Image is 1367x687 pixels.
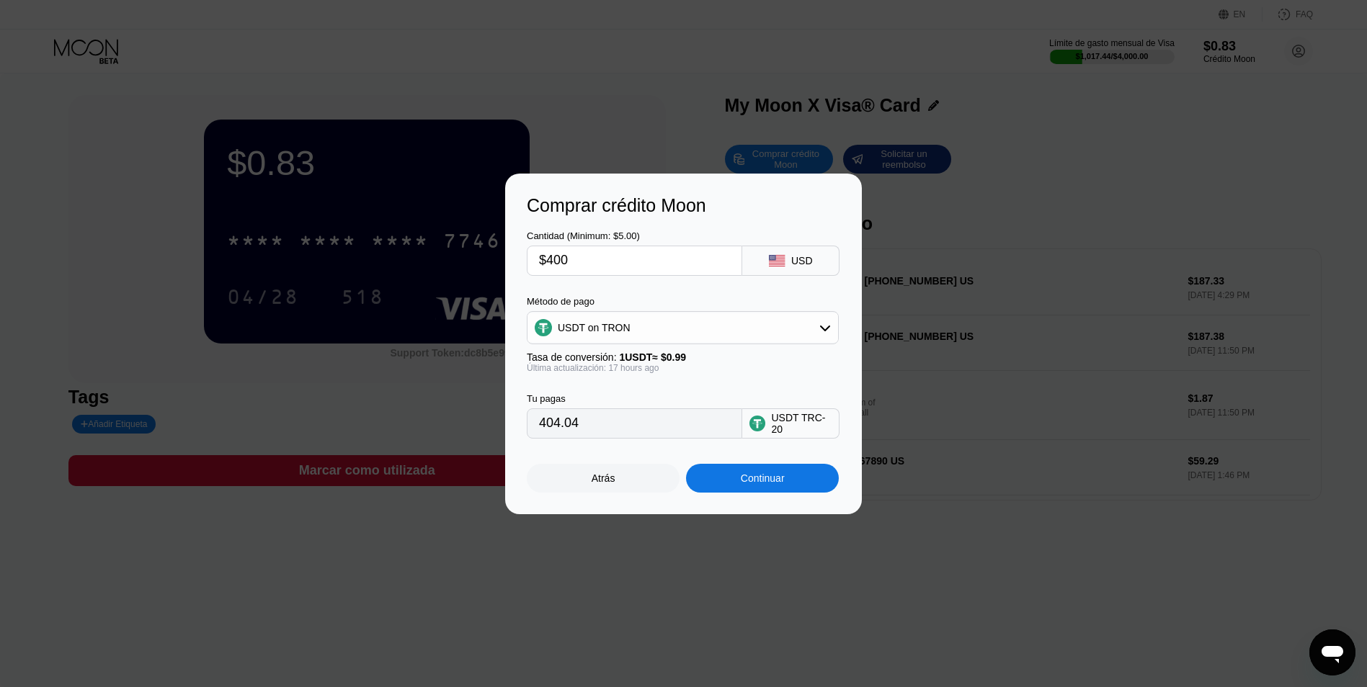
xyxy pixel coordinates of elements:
[527,296,839,307] div: Método de pago
[527,464,680,493] div: Atrás
[527,230,742,241] div: Cantidad (Minimum: $5.00)
[539,246,730,275] input: $0.00
[527,393,742,404] div: Tu pagas
[527,195,840,216] div: Comprar crédito Moon
[771,412,832,435] div: USDT TRC-20
[527,351,839,363] div: Tasa de conversión:
[619,351,686,363] span: 1 USDT ≈ $0.99
[527,313,838,342] div: USDT on TRON
[558,322,631,333] div: USDT on TRON
[741,472,785,484] div: Continuar
[1309,629,1355,675] iframe: Botón para iniciar la ventana de mensajería
[791,255,813,266] div: USD
[592,472,615,484] div: Atrás
[527,363,839,373] div: Última actualización: 17 hours ago
[686,464,839,493] div: Continuar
